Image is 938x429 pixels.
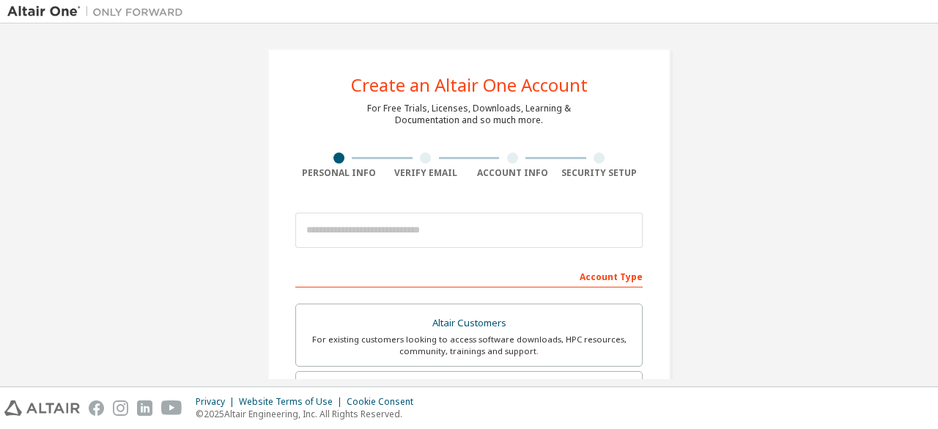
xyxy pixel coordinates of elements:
div: For Free Trials, Licenses, Downloads, Learning & Documentation and so much more. [367,103,571,126]
div: For existing customers looking to access software downloads, HPC resources, community, trainings ... [305,334,633,357]
img: facebook.svg [89,400,104,416]
div: Create an Altair One Account [351,76,588,94]
p: © 2025 Altair Engineering, Inc. All Rights Reserved. [196,408,422,420]
div: Verify Email [383,167,470,179]
img: Altair One [7,4,191,19]
div: Cookie Consent [347,396,422,408]
div: Security Setup [556,167,643,179]
div: Altair Customers [305,313,633,334]
div: Personal Info [295,167,383,179]
div: Privacy [196,396,239,408]
img: linkedin.svg [137,400,152,416]
img: altair_logo.svg [4,400,80,416]
div: Account Type [295,264,643,287]
div: Account Info [469,167,556,179]
img: instagram.svg [113,400,128,416]
div: Website Terms of Use [239,396,347,408]
img: youtube.svg [161,400,182,416]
